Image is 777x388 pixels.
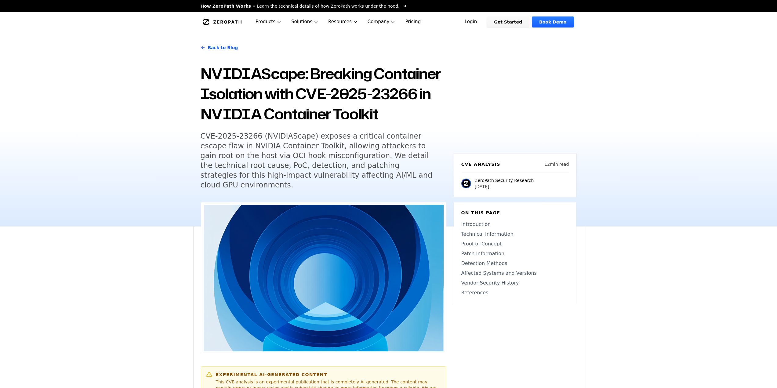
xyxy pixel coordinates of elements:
img: ZeroPath Security Research [461,179,471,188]
h6: Experimental AI-Generated Content [216,372,441,378]
h6: On this page [461,210,569,216]
a: Get Started [487,16,529,27]
h5: CVE-2025-23266 (NVIDIAScape) exposes a critical container escape flaw in NVIDIA Container Toolkit... [201,131,435,190]
h6: CVE Analysis [461,161,500,167]
a: Affected Systems and Versions [461,270,569,277]
a: Detection Methods [461,260,569,267]
a: Pricing [400,12,426,31]
a: Vendor Security History [461,279,569,287]
p: [DATE] [475,183,534,190]
a: Patch Information [461,250,569,257]
a: Technical Information [461,230,569,238]
a: References [461,289,569,296]
h1: NVIDIAScape: Breaking Container Isolation with CVE-2025-23266 in NVIDIA Container Toolkit [201,63,446,124]
button: Company [363,12,401,31]
button: Products [251,12,286,31]
span: How ZeroPath Works [201,3,251,9]
a: How ZeroPath WorksLearn the technical details of how ZeroPath works under the hood. [201,3,407,9]
button: Solutions [286,12,323,31]
nav: Global [193,12,584,31]
a: Back to Blog [201,39,238,56]
a: Login [457,16,485,27]
span: Learn the technical details of how ZeroPath works under the hood. [257,3,400,9]
button: Resources [323,12,363,31]
p: 12 min read [544,161,569,167]
a: Proof of Concept [461,240,569,248]
img: NVIDIAScape: Breaking Container Isolation with CVE-2025-23266 in NVIDIA Container Toolkit [204,205,444,351]
p: ZeroPath Security Research [475,177,534,183]
a: Introduction [461,221,569,228]
a: Book Demo [532,16,574,27]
